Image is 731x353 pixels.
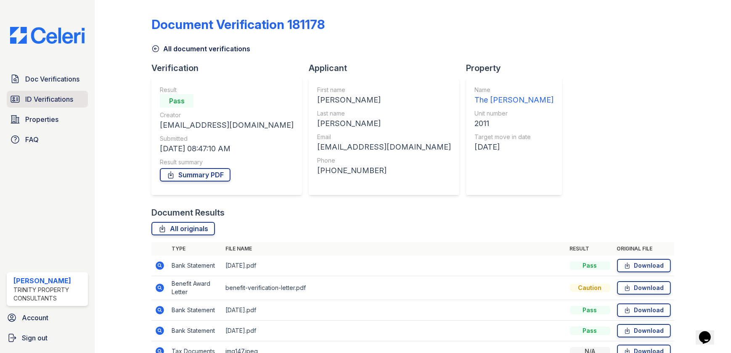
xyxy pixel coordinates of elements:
[7,71,88,87] a: Doc Verifications
[617,303,671,317] a: Download
[13,276,85,286] div: [PERSON_NAME]
[617,281,671,295] a: Download
[25,134,39,145] span: FAQ
[160,158,294,166] div: Result summary
[13,286,85,303] div: Trinity Property Consultants
[474,86,554,94] div: Name
[474,118,554,129] div: 2011
[7,131,88,148] a: FAQ
[317,156,451,165] div: Phone
[160,143,294,155] div: [DATE] 08:47:10 AM
[25,94,73,104] span: ID Verifications
[25,74,79,84] span: Doc Verifications
[474,86,554,106] a: Name The [PERSON_NAME]
[160,111,294,119] div: Creator
[474,141,554,153] div: [DATE]
[222,256,566,276] td: [DATE].pdf
[617,324,671,337] a: Download
[570,261,610,270] div: Pass
[7,91,88,108] a: ID Verifications
[317,118,451,129] div: [PERSON_NAME]
[317,141,451,153] div: [EMAIL_ADDRESS][DOMAIN_NAME]
[474,94,554,106] div: The [PERSON_NAME]
[160,134,294,143] div: Submitted
[567,242,614,256] th: Result
[7,111,88,128] a: Properties
[317,94,451,106] div: [PERSON_NAME]
[151,62,309,74] div: Verification
[474,133,554,141] div: Target move in date
[222,276,566,300] td: benefit-verification-letter.pdf
[317,165,451,176] div: [PHONE_NUMBER]
[317,86,451,94] div: First name
[614,242,674,256] th: Original file
[160,94,193,108] div: Pass
[168,300,222,321] td: Bank Statement
[3,329,91,346] a: Sign out
[25,114,58,124] span: Properties
[317,109,451,118] div: Last name
[160,168,230,182] a: Summary PDF
[3,27,91,44] img: CE_Logo_Blue-a8612792a0a2168367f1c8372b55b34899dd931a85d93a1a3d3e32e68fde9ad4.png
[168,276,222,300] td: Benefit Award Letter
[151,222,215,235] a: All originals
[570,327,610,335] div: Pass
[222,300,566,321] td: [DATE].pdf
[160,86,294,94] div: Result
[696,319,723,345] iframe: chat widget
[222,321,566,341] td: [DATE].pdf
[168,321,222,341] td: Bank Statement
[570,306,610,314] div: Pass
[222,242,566,256] th: File name
[317,133,451,141] div: Email
[151,207,225,219] div: Document Results
[3,309,91,326] a: Account
[151,17,325,32] div: Document Verification 181178
[168,256,222,276] td: Bank Statement
[160,119,294,131] div: [EMAIL_ADDRESS][DOMAIN_NAME]
[474,109,554,118] div: Unit number
[309,62,466,74] div: Applicant
[151,44,250,54] a: All document verifications
[570,284,610,292] div: Caution
[168,242,222,256] th: Type
[617,259,671,272] a: Download
[22,333,48,343] span: Sign out
[22,313,48,323] span: Account
[466,62,569,74] div: Property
